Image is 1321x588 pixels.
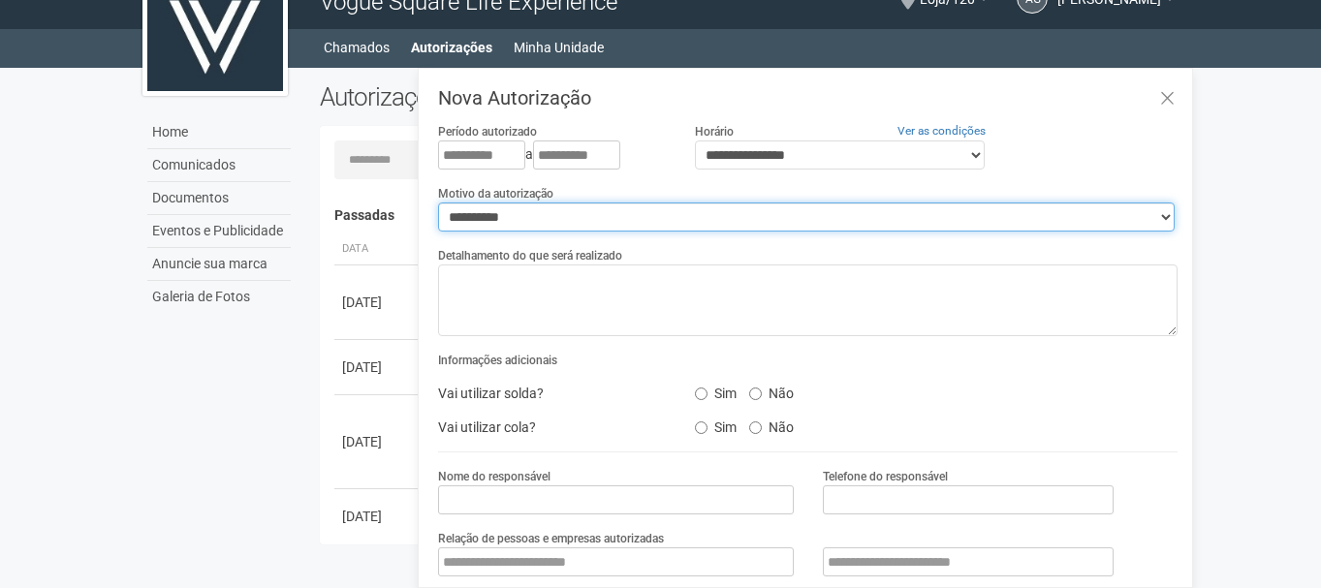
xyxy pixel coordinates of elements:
label: Nome do responsável [438,468,550,485]
a: Minha Unidade [514,34,604,61]
div: Vai utilizar solda? [424,379,679,408]
label: Sim [695,413,737,436]
div: [DATE] [342,357,414,377]
div: [DATE] [342,293,414,312]
a: Ver as condições [897,124,986,138]
a: Anuncie sua marca [147,248,291,281]
label: Telefone do responsável [823,468,948,485]
a: Chamados [324,34,390,61]
label: Relação de pessoas e empresas autorizadas [438,530,664,547]
label: Motivo da autorização [438,185,553,202]
h3: Nova Autorização [438,88,1178,108]
h2: Autorizações [320,82,735,111]
div: Vai utilizar cola? [424,413,679,442]
input: Sim [695,421,708,434]
label: Horário [695,123,734,140]
input: Não [749,387,762,400]
label: Não [749,413,794,436]
label: Informações adicionais [438,352,557,369]
div: [DATE] [342,507,414,526]
a: Documentos [147,182,291,215]
a: Home [147,116,291,149]
label: Detalhamento do que será realizado [438,247,622,264]
div: a [438,140,665,170]
th: Data [334,233,422,265]
input: Não [749,421,762,434]
label: Período autorizado [438,123,537,140]
input: Sim [695,387,708,400]
a: Autorizações [411,34,492,61]
a: Comunicados [147,149,291,182]
a: Galeria de Fotos [147,281,291,313]
h4: Passadas [334,208,1165,223]
label: Não [749,379,794,402]
label: Sim [695,379,737,402]
div: [DATE] [342,432,414,451]
a: Eventos e Publicidade [147,215,291,248]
